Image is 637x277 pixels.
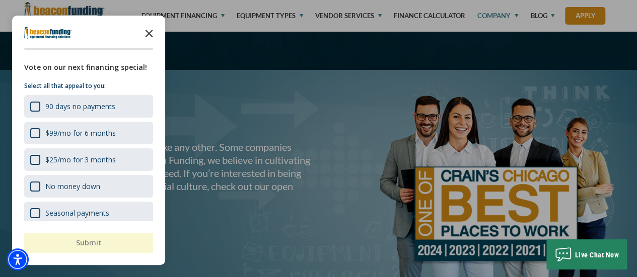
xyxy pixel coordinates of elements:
button: Close the survey [139,23,159,43]
button: Submit [24,233,153,253]
div: $99/mo for 6 months [24,122,153,144]
div: 90 days no payments [24,95,153,118]
img: Company logo [24,27,72,39]
div: $25/mo for 3 months [24,148,153,171]
div: Seasonal payments [45,208,109,218]
div: 90 days no payments [45,102,115,111]
div: No money down [24,175,153,198]
div: No money down [45,181,100,191]
div: Vote on our next financing special! [24,62,153,73]
div: Accessibility Menu [7,248,29,270]
p: Select all that appeal to you: [24,81,153,91]
div: Survey [12,16,165,265]
div: $25/mo for 3 months [45,155,116,164]
button: Live Chat Now [546,239,627,269]
div: $99/mo for 6 months [45,128,116,138]
div: Seasonal payments [24,202,153,224]
span: Live Chat Now [575,251,619,259]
